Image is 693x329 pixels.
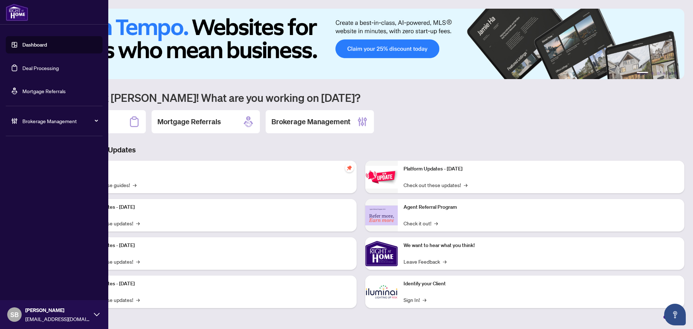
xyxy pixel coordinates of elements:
[404,219,438,227] a: Check it out!→
[668,72,671,75] button: 5
[271,117,350,127] h2: Brokerage Management
[76,280,351,288] p: Platform Updates - [DATE]
[404,296,426,304] a: Sign In!→
[345,164,354,172] span: pushpin
[443,257,446,265] span: →
[76,165,351,173] p: Self-Help
[365,205,398,225] img: Agent Referral Program
[25,306,90,314] span: [PERSON_NAME]
[404,165,679,173] p: Platform Updates - [DATE]
[404,242,679,250] p: We want to hear what you think!
[404,257,446,265] a: Leave Feedback→
[38,145,684,155] h3: Brokerage & Industry Updates
[637,72,648,75] button: 1
[25,315,90,323] span: [EMAIL_ADDRESS][DOMAIN_NAME]
[157,117,221,127] h2: Mortgage Referrals
[76,203,351,211] p: Platform Updates - [DATE]
[22,42,47,48] a: Dashboard
[38,91,684,104] h1: Welcome back [PERSON_NAME]! What are you working on [DATE]?
[133,181,136,189] span: →
[657,72,660,75] button: 3
[365,276,398,308] img: Identify your Client
[674,72,677,75] button: 6
[434,219,438,227] span: →
[38,9,684,79] img: Slide 0
[404,280,679,288] p: Identify your Client
[136,219,140,227] span: →
[10,309,19,320] span: SB
[651,72,654,75] button: 2
[22,88,66,94] a: Mortgage Referrals
[404,203,679,211] p: Agent Referral Program
[423,296,426,304] span: →
[664,304,686,325] button: Open asap
[365,237,398,270] img: We want to hear what you think!
[22,117,97,125] span: Brokerage Management
[404,181,467,189] a: Check out these updates!→
[663,72,666,75] button: 4
[6,4,28,21] img: logo
[136,257,140,265] span: →
[464,181,467,189] span: →
[365,166,398,189] img: Platform Updates - June 23, 2025
[76,242,351,250] p: Platform Updates - [DATE]
[136,296,140,304] span: →
[22,65,59,71] a: Deal Processing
